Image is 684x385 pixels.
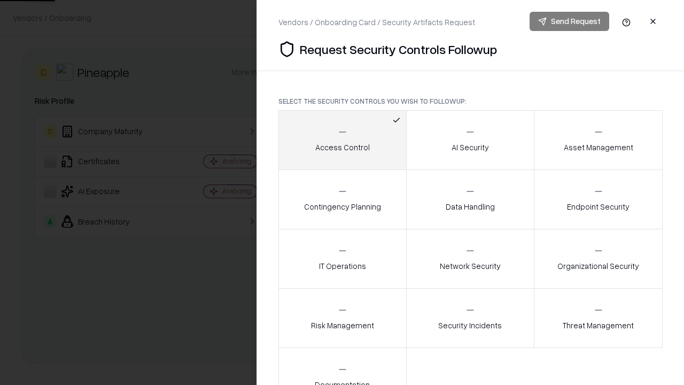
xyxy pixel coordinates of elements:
[557,260,639,272] p: Organizational Security
[319,260,366,272] p: IT Operations
[278,17,475,28] div: Vendors / Onboarding Card / Security Artifacts Request
[278,110,407,170] button: Access Control
[440,260,501,272] p: Network Security
[406,288,535,348] button: Security Incidents
[438,320,502,331] p: Security Incidents
[446,201,495,212] p: Data Handling
[304,201,381,212] p: Contingency Planning
[563,320,634,331] p: Threat Management
[534,229,663,289] button: Organizational Security
[278,170,407,229] button: Contingency Planning
[534,170,663,229] button: Endpoint Security
[406,170,535,229] button: Data Handling
[534,110,663,170] button: Asset Management
[406,229,535,289] button: Network Security
[278,229,407,289] button: IT Operations
[567,201,629,212] p: Endpoint Security
[452,142,489,153] p: AI Security
[406,110,535,170] button: AI Security
[315,142,370,153] p: Access Control
[564,142,633,153] p: Asset Management
[300,41,497,58] p: Request Security Controls Followup
[278,97,663,106] p: Select the security controls you wish to followup:
[534,288,663,348] button: Threat Management
[311,320,374,331] p: Risk Management
[278,288,407,348] button: Risk Management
